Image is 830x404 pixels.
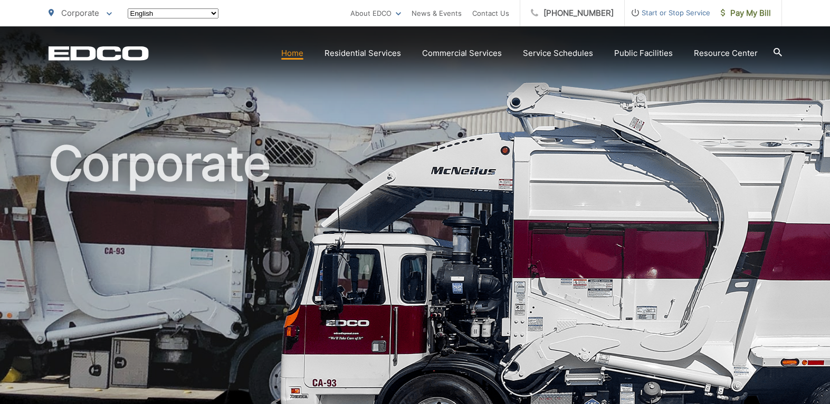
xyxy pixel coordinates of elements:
[694,47,758,60] a: Resource Center
[422,47,502,60] a: Commercial Services
[523,47,593,60] a: Service Schedules
[350,7,401,20] a: About EDCO
[49,46,149,61] a: EDCD logo. Return to the homepage.
[128,8,218,18] select: Select a language
[325,47,401,60] a: Residential Services
[614,47,673,60] a: Public Facilities
[61,8,99,18] span: Corporate
[281,47,303,60] a: Home
[472,7,509,20] a: Contact Us
[412,7,462,20] a: News & Events
[721,7,771,20] span: Pay My Bill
